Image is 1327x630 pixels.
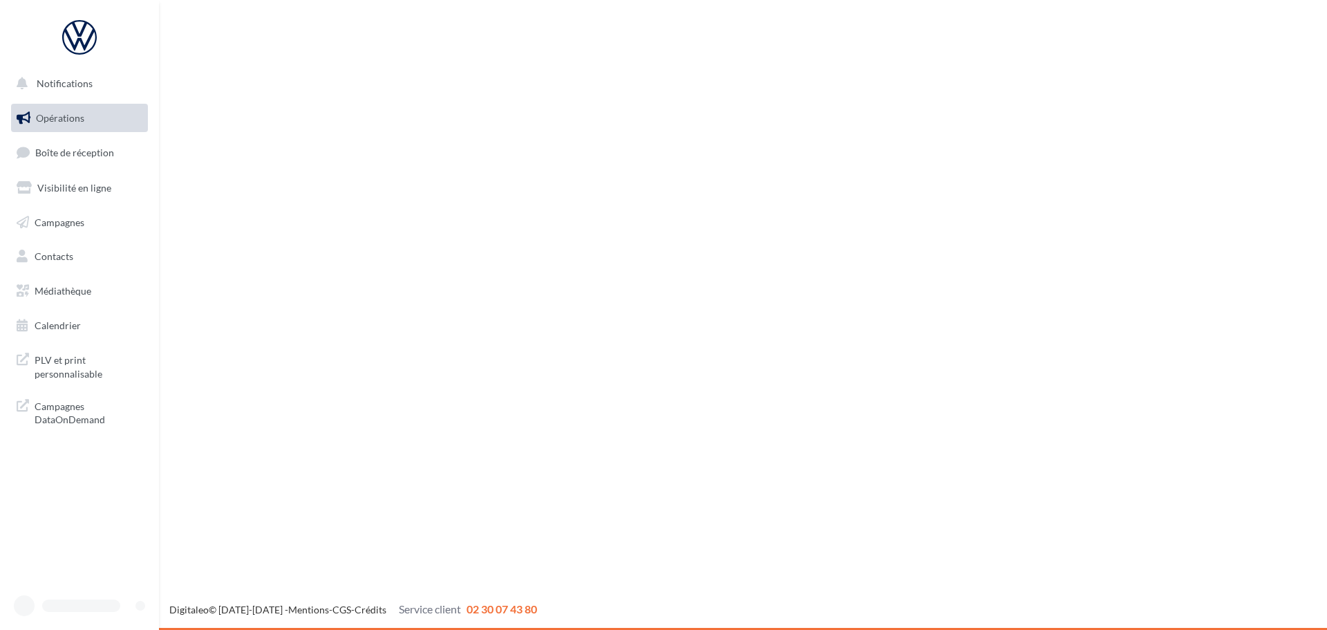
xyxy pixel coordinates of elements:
a: Calendrier [8,311,151,340]
a: Mentions [288,604,329,615]
button: Notifications [8,69,145,98]
span: Opérations [36,112,84,124]
span: Visibilité en ligne [37,182,111,194]
a: Campagnes [8,208,151,237]
a: Crédits [355,604,386,615]
a: Visibilité en ligne [8,174,151,203]
span: Campagnes DataOnDemand [35,397,142,427]
span: Boîte de réception [35,147,114,158]
span: PLV et print personnalisable [35,351,142,380]
span: Contacts [35,250,73,262]
span: Service client [399,602,461,615]
span: Campagnes [35,216,84,228]
a: Médiathèque [8,277,151,306]
a: PLV et print personnalisable [8,345,151,386]
a: Opérations [8,104,151,133]
span: Médiathèque [35,285,91,297]
span: Notifications [37,77,93,89]
span: Calendrier [35,319,81,331]
a: Boîte de réception [8,138,151,167]
a: CGS [332,604,351,615]
a: Campagnes DataOnDemand [8,391,151,432]
a: Contacts [8,242,151,271]
span: 02 30 07 43 80 [467,602,537,615]
span: © [DATE]-[DATE] - - - [169,604,537,615]
a: Digitaleo [169,604,209,615]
